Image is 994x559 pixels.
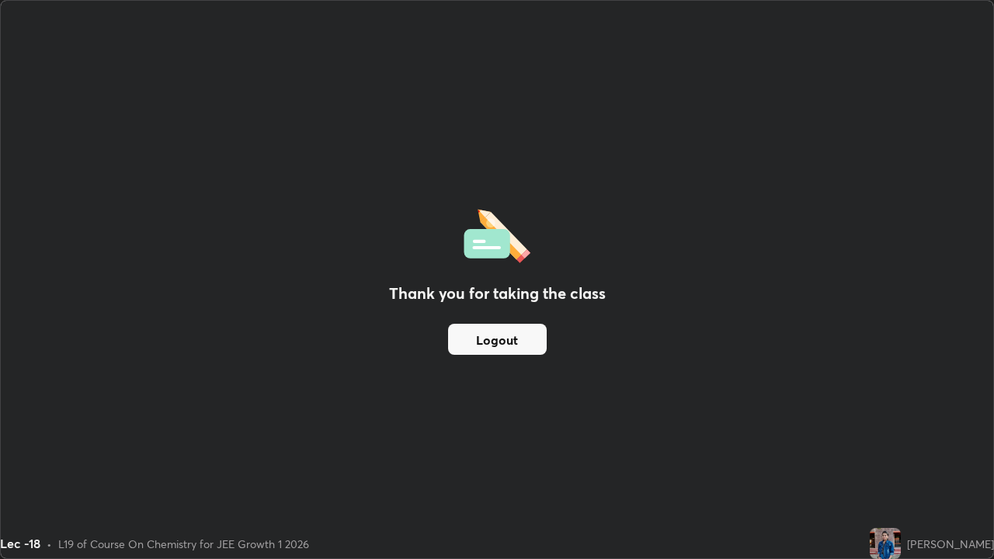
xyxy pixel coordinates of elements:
img: offlineFeedback.1438e8b3.svg [464,204,530,263]
button: Logout [448,324,547,355]
div: L19 of Course On Chemistry for JEE Growth 1 2026 [58,536,309,552]
div: • [47,536,52,552]
img: afbd5aa0a622416b8b8991d38887bb34.jpg [870,528,901,559]
h2: Thank you for taking the class [389,282,606,305]
div: [PERSON_NAME] [907,536,994,552]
